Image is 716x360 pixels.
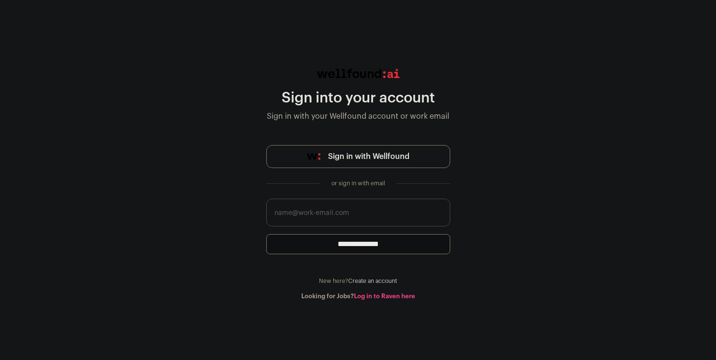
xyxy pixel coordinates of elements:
div: or sign in with email [328,180,389,187]
div: Looking for Jobs? [266,292,450,300]
input: name@work-email.com [266,199,450,226]
div: Sign into your account [266,90,450,107]
div: Sign in with your Wellfound account or work email [266,111,450,122]
img: wellfound:ai [317,69,399,78]
a: Create an account [348,278,397,284]
span: Sign in with Wellfound [328,151,409,162]
a: Log in to Raven here [354,293,415,299]
div: New here? [266,277,450,285]
img: wellfound-symbol-flush-black-fb3c872781a75f747ccb3a119075da62bfe97bd399995f84a933054e44a575c4.png [307,153,320,160]
a: Sign in with Wellfound [266,145,450,168]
